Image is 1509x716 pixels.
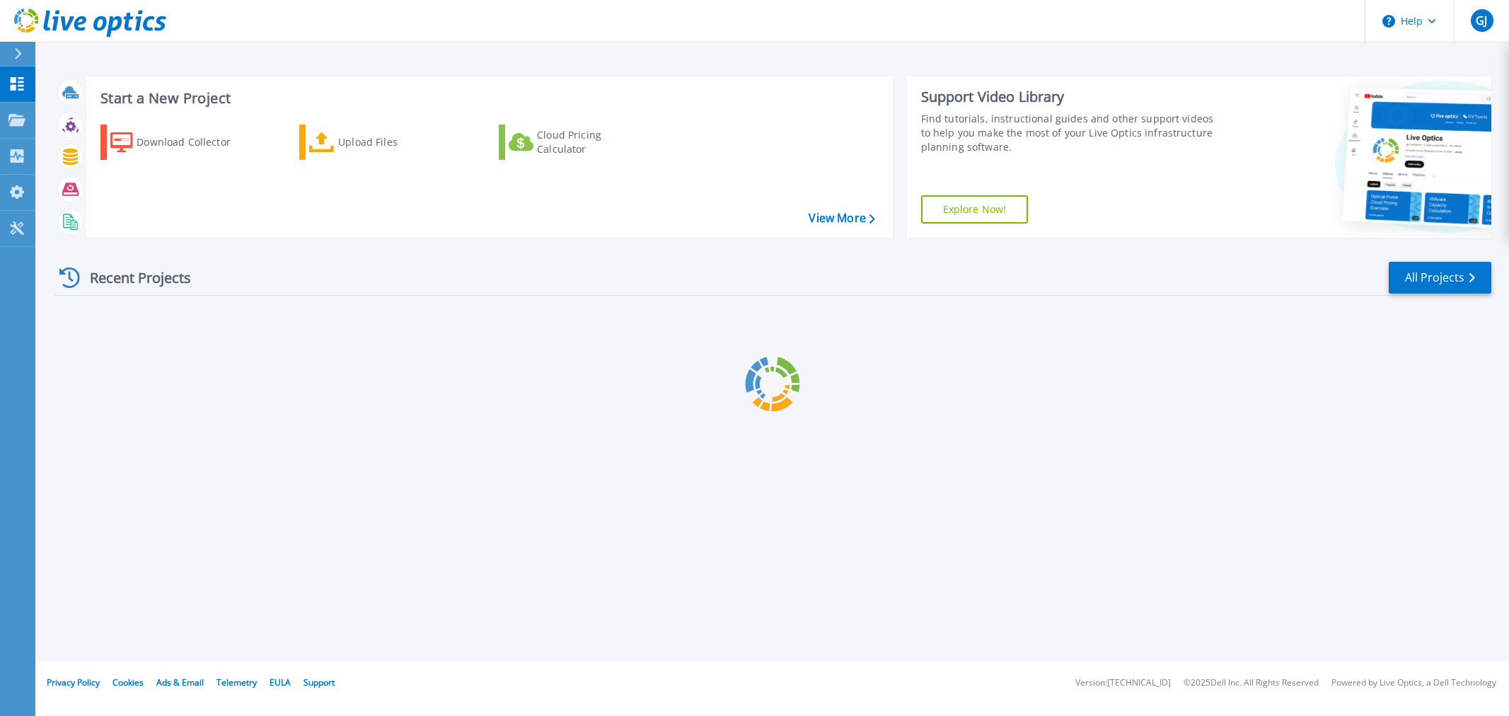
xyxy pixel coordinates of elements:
[1331,679,1496,688] li: Powered by Live Optics, a Dell Technology
[921,112,1221,154] div: Find tutorials, instructional guides and other support videos to help you make the most of your L...
[809,212,874,225] a: View More
[921,88,1221,106] div: Support Video Library
[1476,15,1487,26] span: GJ
[54,260,210,295] div: Recent Projects
[1389,262,1491,294] a: All Projects
[921,195,1029,224] a: Explore Now!
[1075,679,1171,688] li: Version: [TECHNICAL_ID]
[499,125,657,160] a: Cloud Pricing Calculator
[100,91,874,106] h3: Start a New Project
[299,125,457,160] a: Upload Files
[112,676,144,688] a: Cookies
[156,676,204,688] a: Ads & Email
[100,125,258,160] a: Download Collector
[537,128,650,156] div: Cloud Pricing Calculator
[338,128,451,156] div: Upload Files
[137,128,250,156] div: Download Collector
[303,676,335,688] a: Support
[270,676,291,688] a: EULA
[216,676,257,688] a: Telemetry
[47,676,100,688] a: Privacy Policy
[1184,679,1319,688] li: © 2025 Dell Inc. All Rights Reserved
